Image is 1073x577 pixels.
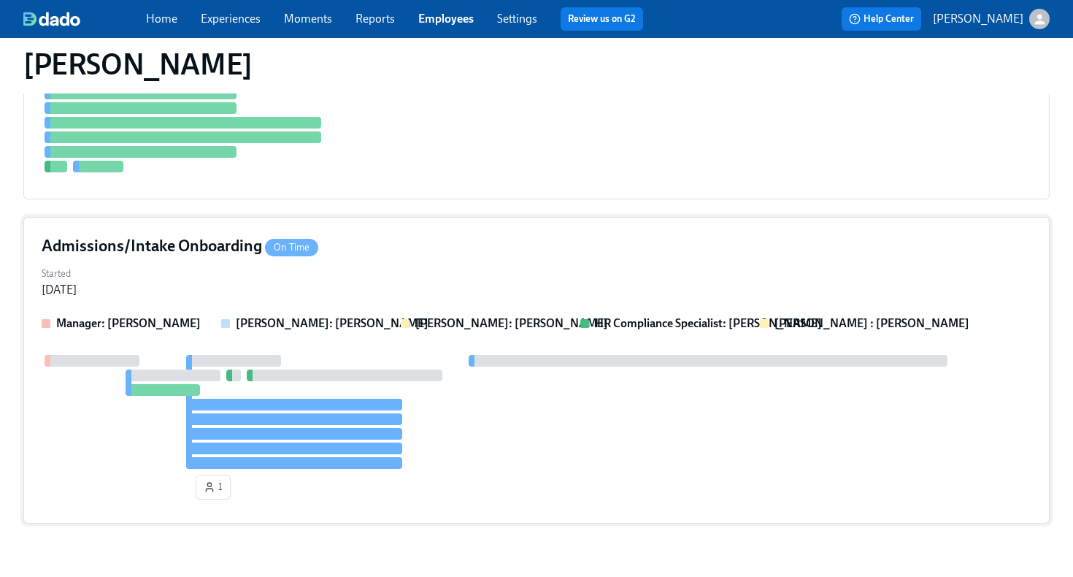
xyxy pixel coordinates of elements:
[42,235,318,257] h4: Admissions/Intake Onboarding
[849,12,914,26] span: Help Center
[933,9,1050,29] button: [PERSON_NAME]
[774,316,969,330] strong: [PERSON_NAME] : [PERSON_NAME]
[23,47,253,82] h1: [PERSON_NAME]
[42,282,77,298] div: [DATE]
[23,12,146,26] a: dado
[265,242,318,253] span: On Time
[415,316,608,330] strong: [PERSON_NAME]: [PERSON_NAME]
[933,11,1023,27] p: [PERSON_NAME]
[284,12,332,26] a: Moments
[56,316,201,330] strong: Manager: [PERSON_NAME]
[42,266,77,282] label: Started
[568,12,636,26] a: Review us on G2
[355,12,395,26] a: Reports
[561,7,643,31] button: Review us on G2
[595,316,822,330] strong: HR Compliance Specialist: [PERSON_NAME]
[196,475,231,500] button: 1
[842,7,921,31] button: Help Center
[204,480,223,494] span: 1
[23,12,80,26] img: dado
[418,12,474,26] a: Employees
[497,12,537,26] a: Settings
[146,12,177,26] a: Home
[236,316,428,330] strong: [PERSON_NAME]: [PERSON_NAME]
[201,12,261,26] a: Experiences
